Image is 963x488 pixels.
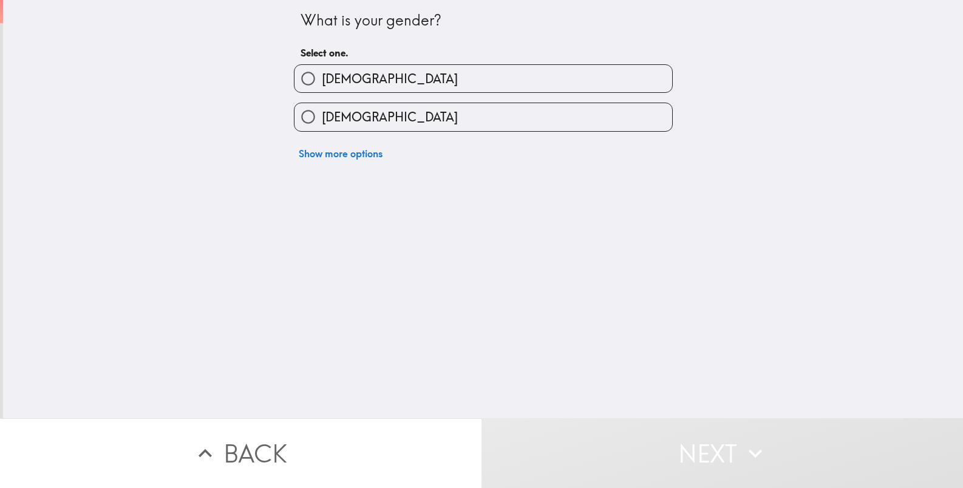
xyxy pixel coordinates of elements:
span: [DEMOGRAPHIC_DATA] [322,70,458,87]
h6: Select one. [301,46,666,59]
button: [DEMOGRAPHIC_DATA] [294,103,672,130]
button: [DEMOGRAPHIC_DATA] [294,65,672,92]
div: What is your gender? [301,10,666,31]
button: Next [481,418,963,488]
button: Show more options [294,141,387,166]
span: [DEMOGRAPHIC_DATA] [322,109,458,126]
